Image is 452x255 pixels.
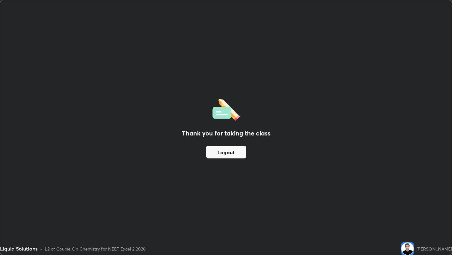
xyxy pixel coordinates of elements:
img: offlineFeedback.1438e8b3.svg [212,97,240,121]
img: 90f40c4b1ee445ffa952632fd83ebb86.jpg [401,242,414,255]
button: Logout [206,146,246,158]
div: • [40,245,42,252]
h2: Thank you for taking the class [182,128,271,138]
div: [PERSON_NAME] [416,245,452,252]
div: L2 of Course On Chemistry for NEET Excel 2 2026 [45,245,146,252]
